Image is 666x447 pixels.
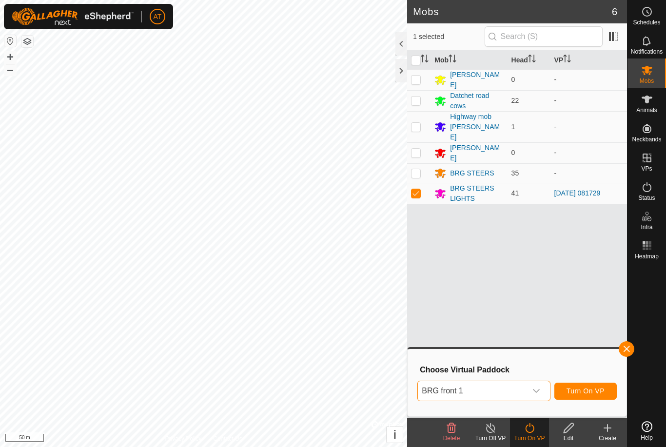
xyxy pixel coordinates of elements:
div: BRG STEERS LIGHTS [450,183,503,204]
img: Gallagher Logo [12,8,134,25]
td: - [550,163,627,183]
a: [DATE] 081729 [554,189,601,197]
td: - [550,69,627,90]
td: - [550,90,627,111]
p-sorticon: Activate to sort [563,56,571,64]
th: Mob [431,51,507,70]
button: Map Layers [21,36,33,47]
td: - [550,111,627,142]
span: 41 [511,189,519,197]
a: Contact Us [213,434,242,443]
span: 0 [511,76,515,83]
p-sorticon: Activate to sort [449,56,456,64]
p-sorticon: Activate to sort [528,56,536,64]
th: VP [550,51,627,70]
span: 22 [511,97,519,104]
h2: Mobs [413,6,612,18]
span: 35 [511,169,519,177]
span: Animals [636,107,657,113]
button: Turn On VP [554,383,617,400]
span: 0 [511,149,515,156]
p-sorticon: Activate to sort [421,56,429,64]
span: Turn On VP [567,387,605,395]
span: Heatmap [635,253,659,259]
div: dropdown trigger [527,381,546,401]
a: Privacy Policy [165,434,202,443]
span: VPs [641,166,652,172]
input: Search (S) [485,26,603,47]
h3: Choose Virtual Paddock [420,365,617,374]
span: 1 [511,123,515,131]
div: [PERSON_NAME] [450,70,503,90]
span: Mobs [640,78,654,84]
th: Head [508,51,550,70]
button: i [387,427,403,443]
span: Status [638,195,655,201]
span: Infra [641,224,652,230]
span: 1 selected [413,32,484,42]
div: Create [588,434,627,443]
span: Neckbands [632,136,661,142]
span: Notifications [631,49,663,55]
div: [PERSON_NAME] [450,143,503,163]
span: AT [154,12,162,22]
span: Delete [443,435,460,442]
button: Reset Map [4,35,16,47]
span: 6 [612,4,617,19]
div: Datchet road cows [450,91,503,111]
button: + [4,51,16,63]
div: Edit [549,434,588,443]
div: Turn Off VP [471,434,510,443]
div: BRG STEERS [450,168,494,178]
div: Highway mob [PERSON_NAME] [450,112,503,142]
td: - [550,142,627,163]
button: – [4,64,16,76]
span: BRG front 1 [418,381,526,401]
a: Help [627,417,666,445]
div: Turn On VP [510,434,549,443]
span: Schedules [633,19,660,25]
span: i [393,428,396,441]
span: Help [641,435,653,441]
